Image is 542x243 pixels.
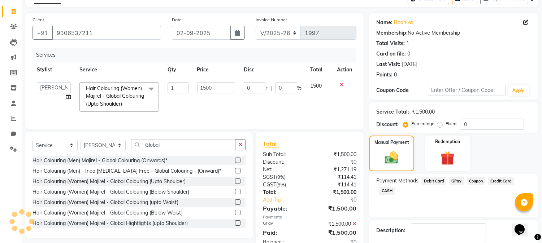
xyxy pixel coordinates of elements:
[310,189,362,196] div: ₹1,500.00
[32,17,44,23] label: Client
[52,26,161,40] input: Search by Name/Mobile/Email/Code
[435,138,460,145] label: Redemption
[376,177,419,185] span: Payment Methods
[257,158,310,166] div: Discount:
[33,48,362,62] div: Services
[467,177,485,185] span: Coupon
[394,19,413,26] a: Radhika
[297,84,302,92] span: %
[263,174,276,180] span: SGST
[257,228,310,237] div: Paid:
[374,139,409,146] label: Manual Payment
[406,40,409,47] div: 1
[421,177,446,185] span: Debit Card
[32,209,183,217] div: Hair Colouring (Women) Majirel - Global Colouring (Below Waist)
[376,29,531,37] div: No Active Membership
[376,71,393,79] div: Points:
[265,84,268,92] span: F
[122,101,125,107] a: x
[257,166,310,173] div: Net:
[257,220,310,228] div: GPay
[488,177,514,185] span: Credit Card
[75,62,163,78] th: Service
[257,189,310,196] div: Total:
[310,181,362,189] div: ₹114.41
[32,220,188,227] div: Hair Colouring (Women) Majirel - Global Hightlights (upto Shoulder)
[376,50,406,58] div: Card on file:
[376,108,409,116] div: Service Total:
[32,178,186,185] div: Hair Colouring (Women) Majirel - Global Colouring (Upto Shoulder)
[306,62,333,78] th: Total
[271,84,273,92] span: |
[310,220,362,228] div: ₹1,500.00
[394,71,397,79] div: 0
[163,62,192,78] th: Qty
[449,177,464,185] span: GPay
[402,61,417,68] div: [DATE]
[376,227,405,234] div: Description:
[318,196,362,204] div: ₹0
[263,214,356,220] div: Payments
[376,19,393,26] div: Name:
[412,108,435,116] div: ₹1,500.00
[172,17,182,23] label: Date
[376,29,408,37] div: Membership:
[436,149,459,167] img: _gift.svg
[376,121,399,128] div: Discount:
[310,151,362,158] div: ₹1,500.00
[310,204,362,213] div: ₹1,500.00
[32,167,221,175] div: Hair Colouring (Men) - Inoa [MEDICAL_DATA] Free - Global Colouring - (Onward)*
[381,150,402,165] img: _cash.svg
[32,199,178,206] div: Hair Colouring (Women) Majirel - Global Colouring (upto Waist)
[193,62,239,78] th: Price
[310,158,362,166] div: ₹0
[263,181,276,188] span: CGST
[310,228,362,237] div: ₹1,500.00
[376,61,400,68] div: Last Visit:
[508,85,529,96] button: Apply
[310,83,322,89] span: 1500
[86,85,144,107] span: Hair Colouring (Women) Majirel - Global Colouring (Upto Shoulder)
[32,26,53,40] button: +91
[263,140,279,147] span: Total
[379,187,395,195] span: CASH
[428,85,505,96] input: Enter Offer / Coupon Code
[239,62,306,78] th: Disc
[257,173,310,181] div: ( )
[257,196,318,204] a: Add Tip
[333,62,356,78] th: Action
[257,181,310,189] div: ( )
[256,17,287,23] label: Invoice Number
[407,50,410,58] div: 0
[277,174,284,180] span: 9%
[376,87,428,94] div: Coupon Code
[257,204,310,213] div: Payable:
[376,40,405,47] div: Total Visits:
[310,166,362,173] div: ₹1,271.19
[32,157,168,164] div: Hair Colouring (Men) Majirel - Global Colouring (Onwards)*
[512,214,535,236] iframe: chat widget
[257,151,310,158] div: Sub Total:
[278,182,285,187] span: 9%
[32,62,75,78] th: Stylist
[411,120,434,127] label: Percentage
[310,173,362,181] div: ₹114.41
[446,120,456,127] label: Fixed
[131,139,235,150] input: Search or Scan
[32,188,189,196] div: Hair Colouring (Women) Majirel - Global Colouring (Below Shoulder)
